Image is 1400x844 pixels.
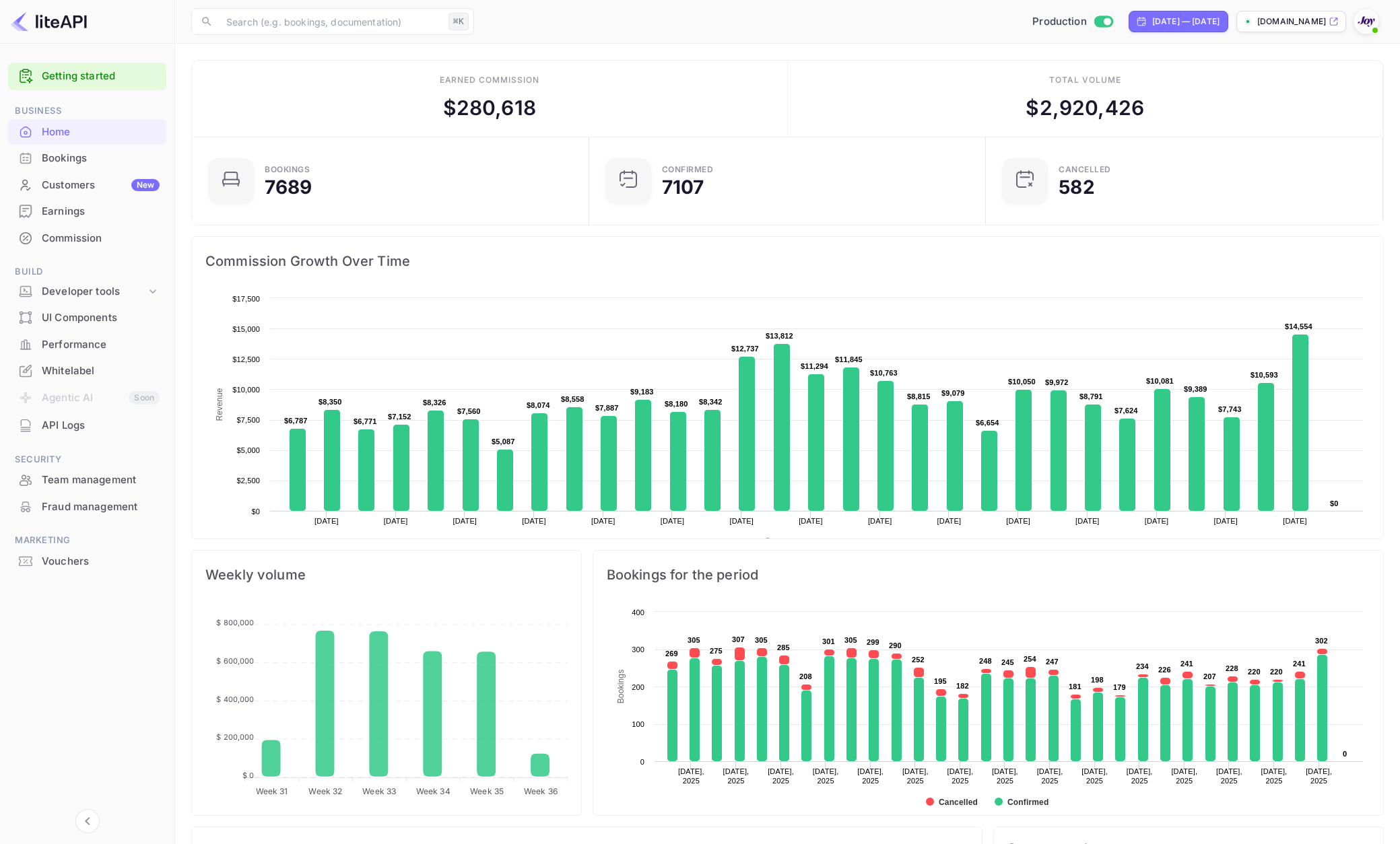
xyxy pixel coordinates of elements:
text: 200 [632,683,644,691]
tspan: $ 200,000 [216,732,254,742]
text: $13,812 [766,332,793,340]
text: $12,737 [731,345,759,353]
text: [DATE] [1075,517,1100,525]
text: 198 [1091,676,1104,684]
a: Vouchers [8,549,166,573]
text: 400 [632,608,644,617]
text: $8,342 [699,398,723,406]
text: 299 [867,638,879,646]
text: [DATE] [1213,517,1238,525]
tspan: $ 800,000 [216,618,254,627]
text: 269 [665,649,678,658]
text: [DATE] [729,517,754,525]
div: Team management [42,472,160,488]
text: $7,152 [388,413,411,421]
div: Confirmed [662,166,714,174]
tspan: Week 36 [524,786,558,796]
text: 248 [979,657,992,665]
text: $7,743 [1218,405,1242,413]
text: 100 [632,720,644,728]
text: $5,087 [492,437,515,446]
text: $8,180 [665,400,688,408]
tspan: Week 33 [362,786,396,796]
text: $8,815 [907,392,931,400]
text: 301 [822,637,835,645]
text: $8,074 [527,401,550,409]
text: [DATE] [314,517,339,525]
div: Click to change the date range period [1129,11,1228,32]
text: [DATE], 2025 [1081,767,1108,785]
div: Commission [42,231,160,246]
text: [DATE], 2025 [1261,767,1287,785]
text: 220 [1270,668,1283,676]
span: Build [8,265,166,279]
div: Customers [42,178,160,193]
text: 247 [1046,658,1059,666]
text: 305 [688,636,700,644]
text: [DATE] [937,517,962,525]
a: Home [8,119,166,144]
div: Home [42,125,160,140]
div: Whitelabel [42,363,160,379]
tspan: Week 34 [416,786,451,796]
div: 7107 [662,178,704,197]
text: 245 [1001,658,1014,666]
text: 0 [640,758,644,766]
text: $10,763 [870,369,898,377]
div: UI Components [8,305,166,331]
text: 241 [1180,660,1193,668]
text: 181 [1069,682,1081,691]
text: 300 [632,645,644,654]
div: Whitelabel [8,358,166,384]
div: ⌘K [448,13,469,30]
div: CANCELLED [1059,166,1111,174]
button: Collapse navigation [75,809,100,833]
a: API Logs [8,413,166,437]
text: 254 [1024,655,1037,663]
text: 307 [732,635,745,643]
div: Getting started [8,63,166,90]
text: 220 [1248,668,1261,676]
a: CustomersNew [8,172,166,197]
div: Vouchers [42,554,160,569]
p: [DOMAIN_NAME] [1257,15,1326,28]
text: $8,350 [319,398,342,406]
text: [DATE], 2025 [947,767,973,785]
text: Cancelled [939,798,978,807]
text: [DATE], 2025 [1216,767,1242,785]
a: Fraud management [8,494,166,519]
text: $10,081 [1146,377,1174,385]
img: LiteAPI logo [11,11,87,32]
text: 275 [710,647,723,655]
div: $ 2,920,426 [1026,93,1144,123]
tspan: Week 35 [470,786,504,796]
div: CustomersNew [8,172,166,199]
text: [DATE] [522,517,546,525]
text: $9,972 [1045,378,1069,386]
div: Fraud management [42,499,160,515]
text: [DATE] [384,517,408,525]
text: 208 [799,672,812,680]
div: $ 280,618 [443,93,536,123]
div: 582 [1059,178,1094,197]
text: $0 [1330,499,1339,507]
div: Home [8,119,166,145]
text: $6,787 [284,417,308,425]
text: 228 [1226,664,1238,672]
a: Team management [8,467,166,492]
span: Bookings for the period [607,564,1370,586]
a: Commission [8,225,166,250]
text: $7,500 [236,416,260,424]
div: Bookings [265,166,310,174]
div: API Logs [8,413,166,439]
text: $14,554 [1285,322,1313,330]
text: [DATE], 2025 [678,767,704,785]
tspan: Week 31 [256,786,288,796]
div: Switch to Sandbox mode [1027,14,1118,30]
text: 305 [755,636,768,644]
input: Search (e.g. bookings, documentation) [218,8,443,35]
text: 285 [777,643,790,652]
text: $6,654 [976,419,999,427]
div: [DATE] — [DATE] [1152,15,1220,28]
text: [DATE], 2025 [1036,767,1063,785]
